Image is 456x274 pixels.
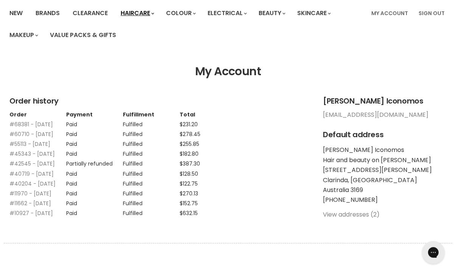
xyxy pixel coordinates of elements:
[123,206,180,216] td: Fulfilled
[66,127,123,137] td: Paid
[66,167,123,177] td: Paid
[115,5,159,21] a: Haircare
[9,190,51,197] a: #11970 - [DATE]
[123,111,180,118] th: Fulfillment
[323,147,447,153] li: [PERSON_NAME] Iconomos
[323,157,447,164] li: Hair and beauty on [PERSON_NAME]
[160,5,200,21] a: Colour
[180,160,200,167] span: $387.30
[123,177,180,187] td: Fulfilled
[66,177,123,187] td: Paid
[323,210,380,219] a: View addresses (2)
[180,150,199,158] span: $182.80
[67,5,113,21] a: Clearance
[4,5,28,21] a: New
[323,97,447,105] h2: [PERSON_NAME] Iconomos
[9,150,55,158] a: #45343 - [DATE]
[66,157,123,167] td: Partially refunded
[180,130,200,138] span: $278.45
[180,140,199,148] span: $255.85
[66,147,123,157] td: Paid
[414,5,449,21] a: Sign Out
[9,130,53,138] a: #60710 - [DATE]
[66,111,123,118] th: Payment
[30,5,65,21] a: Brands
[180,200,198,207] span: $152.75
[66,137,123,147] td: Paid
[180,209,198,217] span: $632.15
[323,167,447,173] li: [STREET_ADDRESS][PERSON_NAME]
[367,5,413,21] a: My Account
[180,121,198,128] span: $231.20
[123,137,180,147] td: Fulfilled
[202,5,251,21] a: Electrical
[123,187,180,197] td: Fulfilled
[4,27,43,43] a: Makeup
[180,190,198,197] span: $270.13
[9,140,50,148] a: #55113 - [DATE]
[66,118,123,127] td: Paid
[123,118,180,127] td: Fulfilled
[9,111,66,118] th: Order
[180,170,198,178] span: $128.50
[180,180,198,187] span: $122.75
[9,180,56,187] a: #40204 - [DATE]
[66,187,123,197] td: Paid
[66,206,123,216] td: Paid
[123,197,180,206] td: Fulfilled
[253,5,290,21] a: Beauty
[9,121,53,128] a: #68381 - [DATE]
[4,2,367,46] ul: Main menu
[9,65,447,78] h1: My Account
[123,127,180,137] td: Fulfilled
[323,177,447,184] li: Clarinda, [GEOGRAPHIC_DATA]
[323,110,428,119] a: [EMAIL_ADDRESS][DOMAIN_NAME]
[123,157,180,167] td: Fulfilled
[323,197,447,203] li: [PHONE_NUMBER]
[323,130,447,139] h2: Default address
[180,111,236,118] th: Total
[9,97,308,105] h2: Order history
[9,160,55,167] a: #42545 - [DATE]
[292,5,335,21] a: Skincare
[9,170,54,178] a: #40719 - [DATE]
[123,167,180,177] td: Fulfilled
[323,187,447,194] li: Australia 3169
[9,200,51,207] a: #11662 - [DATE]
[9,209,53,217] a: #10927 - [DATE]
[418,238,448,266] iframe: Gorgias live chat messenger
[123,147,180,157] td: Fulfilled
[66,197,123,206] td: Paid
[44,27,122,43] a: Value Packs & Gifts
